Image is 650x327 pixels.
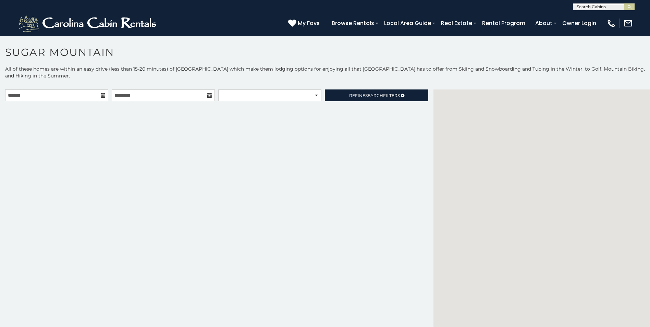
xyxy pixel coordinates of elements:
a: RefineSearchFilters [325,89,428,101]
span: Refine Filters [349,93,400,98]
a: My Favs [288,19,321,28]
img: mail-regular-white.png [623,19,633,28]
span: My Favs [298,19,320,27]
a: Real Estate [438,17,476,29]
a: Local Area Guide [381,17,434,29]
a: About [532,17,556,29]
a: Browse Rentals [328,17,378,29]
img: phone-regular-white.png [606,19,616,28]
img: White-1-2.png [17,13,159,34]
a: Owner Login [559,17,600,29]
span: Search [365,93,383,98]
a: Rental Program [479,17,529,29]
